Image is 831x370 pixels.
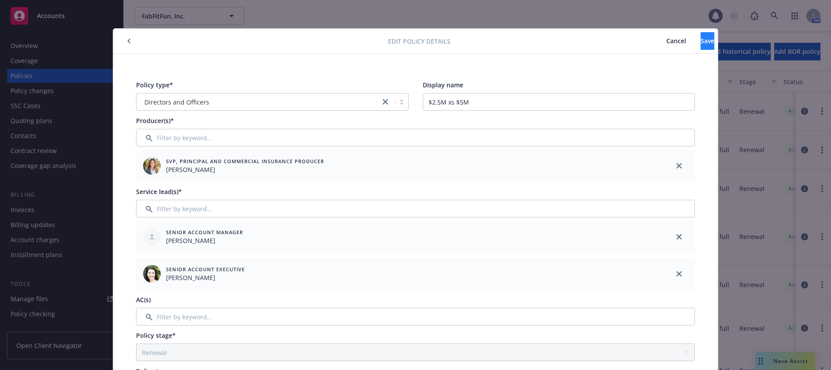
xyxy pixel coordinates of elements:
[144,97,209,107] span: Directors and Officers
[652,32,701,50] button: Cancel
[136,308,695,325] input: Filter by keyword...
[143,157,161,175] img: employee photo
[166,165,324,174] span: [PERSON_NAME]
[136,200,695,217] input: Filter by keyword...
[701,37,714,45] span: Save
[143,265,161,283] img: employee photo
[701,32,714,50] button: Save
[423,81,463,89] span: Display name
[141,97,376,107] span: Directors and Officers
[674,232,684,242] a: close
[166,236,243,245] span: [PERSON_NAME]
[136,129,695,146] input: Filter by keyword...
[136,295,151,304] span: AC(s)
[136,116,174,125] span: Producer(s)*
[136,187,182,196] span: Service lead(s)*
[136,331,176,340] span: Policy stage*
[166,273,245,282] span: [PERSON_NAME]
[380,97,391,107] a: close
[136,81,173,89] span: Policy type*
[166,157,324,165] span: SVP, Principal and Commercial Insurance Producer
[674,269,684,279] a: close
[388,37,451,46] span: Edit policy details
[166,265,245,273] span: Senior Account Executive
[674,161,684,171] a: close
[666,37,686,45] span: Cancel
[166,228,243,236] span: Senior Account Manager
